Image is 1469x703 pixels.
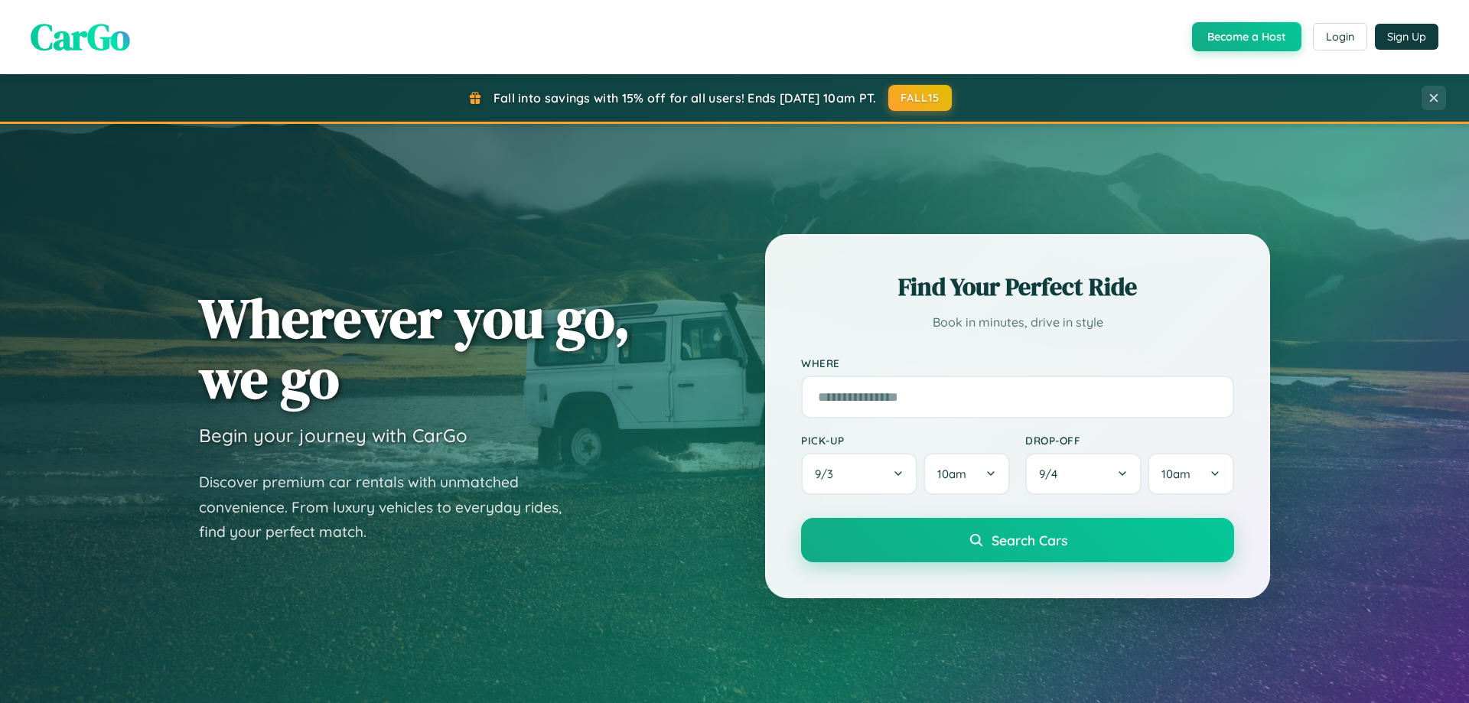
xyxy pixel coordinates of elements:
[801,434,1010,447] label: Pick-up
[1161,467,1191,481] span: 10am
[1192,22,1301,51] button: Become a Host
[937,467,966,481] span: 10am
[199,424,467,447] h3: Begin your journey with CarGo
[1313,23,1367,50] button: Login
[801,453,917,495] button: 9/3
[992,532,1067,548] span: Search Cars
[888,85,953,111] button: FALL15
[801,518,1234,562] button: Search Cars
[801,311,1234,334] p: Book in minutes, drive in style
[801,270,1234,304] h2: Find Your Perfect Ride
[199,288,630,408] h1: Wherever you go, we go
[1375,24,1438,50] button: Sign Up
[31,11,130,62] span: CarGo
[815,467,841,481] span: 9 / 3
[1148,453,1234,495] button: 10am
[493,90,877,106] span: Fall into savings with 15% off for all users! Ends [DATE] 10am PT.
[199,470,581,545] p: Discover premium car rentals with unmatched convenience. From luxury vehicles to everyday rides, ...
[801,356,1234,369] label: Where
[1025,453,1142,495] button: 9/4
[1025,434,1234,447] label: Drop-off
[923,453,1010,495] button: 10am
[1039,467,1065,481] span: 9 / 4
